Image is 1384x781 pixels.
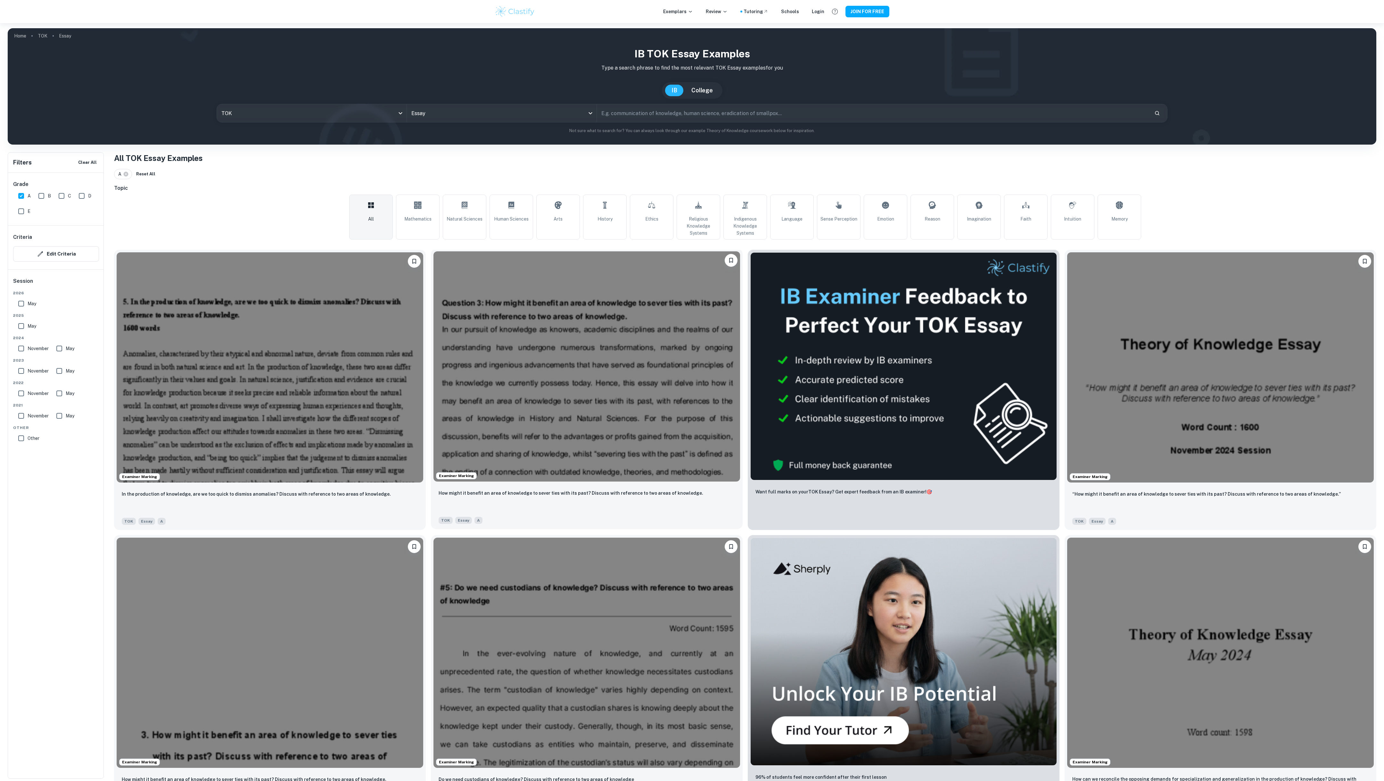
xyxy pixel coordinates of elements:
span: November [28,412,49,419]
span: Mathematics [404,215,432,223]
span: E [28,208,30,215]
span: Essay [138,518,155,525]
span: November [28,345,49,352]
h6: Topic [114,184,1376,192]
span: Examiner Marking [1070,759,1110,765]
p: Type a search phrase to find the most relevant TOK Essay examples for you [13,64,1371,72]
img: TOK Essay example thumbnail: In the production of knowledge, are we t [117,252,423,483]
p: Essay [59,32,71,39]
span: D [88,192,91,199]
a: Examiner MarkingPlease log in to bookmark exemplarsHow might it benefit an area of knowledge to s... [431,250,743,530]
span: May [66,390,74,397]
h6: Session [13,277,99,290]
span: November [28,390,49,397]
button: Help and Feedback [829,6,840,17]
button: Clear All [77,158,98,167]
img: TOK Essay example thumbnail: “How might it benefit an area of knowled [1067,252,1374,483]
span: Reason [925,215,940,223]
button: Please log in to bookmark exemplars [725,540,737,553]
span: C [68,192,71,199]
span: Imagination [967,215,991,223]
span: 2024 [13,335,99,341]
a: ThumbnailWant full marks on yourTOK Essay? Get expert feedback from an IB examiner! [748,250,1059,530]
span: 2025 [13,313,99,318]
span: A [158,518,166,525]
span: Examiner Marking [436,473,476,479]
span: A [474,517,482,524]
a: Schools [781,8,799,15]
span: May [28,300,36,307]
div: TOK [217,104,407,122]
img: profile cover [8,28,1376,145]
span: Examiner Marking [119,759,160,765]
span: Emotion [877,215,894,223]
button: Edit Criteria [13,246,99,262]
span: Language [781,215,803,223]
a: TOK [38,31,47,40]
p: “How might it benefit an area of knowledge to sever ties with its past? Discuss with reference to... [1072,491,1341,498]
span: 2023 [13,357,99,363]
span: Essay [455,517,472,524]
span: Arts [554,215,563,223]
span: May [66,412,74,419]
span: TOK [1072,518,1086,525]
a: Login [812,8,824,15]
span: Examiner Marking [1070,474,1110,480]
img: Thumbnail [750,252,1057,480]
span: Human Sciences [494,215,529,223]
h6: Filters [13,158,32,167]
span: All [368,215,374,223]
span: A [118,171,124,178]
img: TOK Essay example thumbnail: How might it benefit an area of knowledg [117,538,423,768]
h6: Grade [13,181,99,188]
img: Thumbnail [750,538,1057,766]
span: Intuition [1064,215,1081,223]
span: Essay [1089,518,1106,525]
div: Essay [407,104,597,122]
p: How might it benefit an area of knowledge to sever ties with its past? Discuss with reference to ... [439,490,703,497]
input: E.g. communication of knowledge, human science, eradication of smallpox... [597,104,1149,122]
a: Examiner MarkingPlease log in to bookmark exemplars“How might it benefit an area of knowledge to ... [1065,250,1376,530]
p: Want full marks on your TOK Essay ? Get expert feedback from an IB examiner! [755,488,932,495]
span: 2021 [13,402,99,408]
button: Please log in to bookmark exemplars [408,255,421,268]
img: TOK Essay example thumbnail: How can we reconcile the opposing demand [1067,538,1374,768]
span: Ethics [645,215,658,223]
button: Please log in to bookmark exemplars [1358,540,1371,553]
span: 2026 [13,290,99,296]
img: Clastify logo [495,5,535,18]
button: Please log in to bookmark exemplars [1358,255,1371,268]
div: A [114,169,132,179]
button: Please log in to bookmark exemplars [725,254,737,267]
span: May [66,345,74,352]
button: JOIN FOR FREE [845,6,889,17]
span: Religious Knowledge Systems [680,215,717,237]
span: Other [28,435,39,442]
a: Examiner MarkingPlease log in to bookmark exemplarsIn the production of knowledge, are we too qui... [114,250,426,530]
span: Faith [1020,215,1031,223]
p: Review [706,8,728,15]
span: Indigenous Knowledge Systems [726,215,764,237]
span: Examiner Marking [436,759,476,765]
p: In the production of knowledge, are we too quick to dismiss anomalies? Discuss with reference to ... [122,491,391,498]
button: Reset All [135,169,157,179]
p: 96% of students feel more confident after their first lesson [755,774,887,781]
span: Sense Perception [820,215,857,223]
button: Please log in to bookmark exemplars [408,540,421,553]
a: Tutoring [744,8,768,15]
span: May [66,367,74,374]
span: Examiner Marking [119,474,160,480]
span: A [1108,518,1116,525]
span: 🎯 [927,489,932,494]
span: Other [13,425,99,431]
button: IB [665,85,684,96]
img: TOK Essay example thumbnail: Do we need custodians of knowledge? Disc [433,538,740,768]
h1: All TOK Essay Examples [114,152,1376,164]
a: Home [14,31,26,40]
span: 2022 [13,380,99,386]
button: College [685,85,719,96]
